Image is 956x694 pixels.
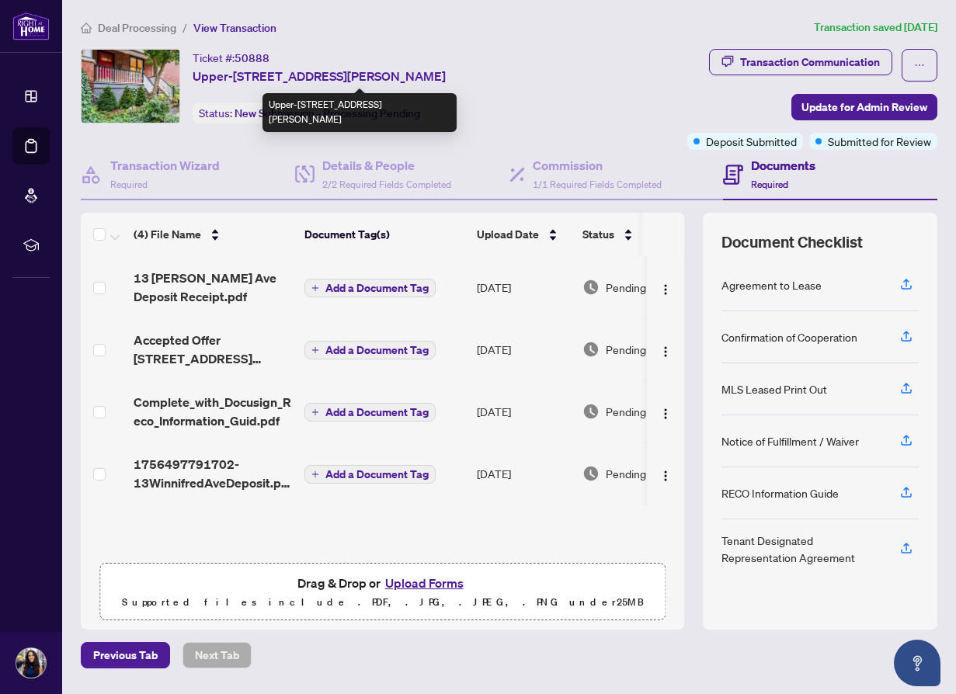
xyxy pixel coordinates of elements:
[582,403,600,420] img: Document Status
[311,346,319,354] span: plus
[322,156,451,175] h4: Details & People
[582,226,614,243] span: Status
[325,469,429,480] span: Add a Document Tag
[914,60,925,71] span: ellipsis
[740,50,880,75] div: Transaction Communication
[304,403,436,422] button: Add a Document Tag
[471,380,576,442] td: [DATE]
[127,213,298,256] th: (4) File Name
[659,408,672,420] img: Logo
[659,345,672,358] img: Logo
[709,49,892,75] button: Transaction Communication
[81,642,170,668] button: Previous Tab
[751,179,788,190] span: Required
[653,337,678,362] button: Logo
[533,156,662,175] h4: Commission
[304,464,436,484] button: Add a Document Tag
[894,640,940,686] button: Open asap
[304,278,436,298] button: Add a Document Tag
[325,345,429,356] span: Add a Document Tag
[471,213,576,256] th: Upload Date
[193,102,426,123] div: Status:
[304,340,436,360] button: Add a Document Tag
[706,133,797,150] span: Deposit Submitted
[325,283,429,293] span: Add a Document Tag
[653,399,678,424] button: Logo
[791,94,937,120] button: Update for Admin Review
[477,226,539,243] span: Upload Date
[298,213,471,256] th: Document Tag(s)
[81,23,92,33] span: home
[471,442,576,505] td: [DATE]
[606,465,683,482] span: Pending Review
[814,19,937,36] article: Transaction saved [DATE]
[653,275,678,300] button: Logo
[82,50,179,123] img: IMG-E12336749_1.jpg
[582,341,600,358] img: Document Status
[134,331,292,368] span: Accepted Offer [STREET_ADDRESS][GEOGRAPHIC_DATA][PERSON_NAME]pdf
[134,226,201,243] span: (4) File Name
[322,179,451,190] span: 2/2 Required Fields Completed
[304,402,436,422] button: Add a Document Tag
[311,408,319,416] span: plus
[653,461,678,486] button: Logo
[721,276,822,293] div: Agreement to Lease
[235,106,420,120] span: New Submission - Processing Pending
[100,564,665,621] span: Drag & Drop orUpload FormsSupported files include .PDF, .JPG, .JPEG, .PNG under25MB
[751,156,815,175] h4: Documents
[721,231,863,253] span: Document Checklist
[381,573,468,593] button: Upload Forms
[659,283,672,296] img: Logo
[193,67,446,85] span: Upper-[STREET_ADDRESS][PERSON_NAME]
[134,269,292,306] span: 13 [PERSON_NAME] Ave Deposit Receipt.pdf
[471,256,576,318] td: [DATE]
[471,318,576,380] td: [DATE]
[12,12,50,40] img: logo
[801,95,927,120] span: Update for Admin Review
[110,156,220,175] h4: Transaction Wizard
[533,179,662,190] span: 1/1 Required Fields Completed
[721,432,859,449] div: Notice of Fulfillment / Waiver
[721,532,881,566] div: Tenant Designated Representation Agreement
[262,93,457,132] div: Upper-[STREET_ADDRESS][PERSON_NAME]
[183,19,187,36] li: /
[183,642,252,668] button: Next Tab
[606,341,683,358] span: Pending Review
[235,51,269,65] span: 50888
[110,593,655,612] p: Supported files include .PDF, .JPG, .JPEG, .PNG under 25 MB
[98,21,176,35] span: Deal Processing
[304,465,436,484] button: Add a Document Tag
[311,470,319,478] span: plus
[297,573,468,593] span: Drag & Drop or
[193,21,276,35] span: View Transaction
[193,49,269,67] div: Ticket #:
[721,328,857,345] div: Confirmation of Cooperation
[576,213,708,256] th: Status
[134,393,292,430] span: Complete_with_Docusign_Reco_Information_Guid.pdf
[721,380,827,397] div: MLS Leased Print Out
[110,179,148,190] span: Required
[304,279,436,297] button: Add a Document Tag
[16,648,46,678] img: Profile Icon
[606,279,683,296] span: Pending Review
[134,455,292,492] span: 1756497791702-13WinnifredAveDeposit.pdf
[659,470,672,482] img: Logo
[325,407,429,418] span: Add a Document Tag
[721,484,839,501] div: RECO Information Guide
[311,284,319,292] span: plus
[304,341,436,359] button: Add a Document Tag
[828,133,931,150] span: Submitted for Review
[582,465,600,482] img: Document Status
[582,279,600,296] img: Document Status
[606,403,683,420] span: Pending Review
[93,643,158,668] span: Previous Tab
